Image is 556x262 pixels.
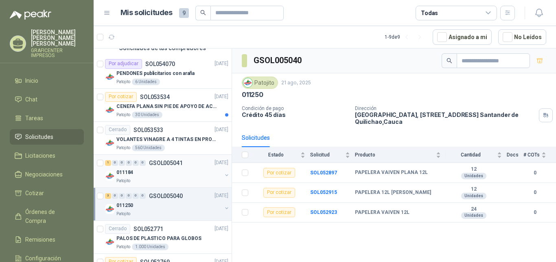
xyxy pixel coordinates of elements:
[10,232,84,247] a: Remisiones
[94,122,232,155] a: CerradoSOL053533[DATE] Company LogoVOLANTES VINAGRE A 4 TINTAS EN PROPALCOTE VER ARCHIVO ADJUNTOP...
[105,105,115,115] img: Company Logo
[116,202,133,209] p: 011250
[116,244,130,250] p: Patojito
[310,209,337,215] a: SOL052923
[105,193,111,199] div: 3
[31,48,84,58] p: GRAFICENTER IMPRESOS
[242,133,270,142] div: Solicitudes
[119,160,125,166] div: 0
[446,186,502,193] b: 12
[25,170,63,179] span: Negociaciones
[523,169,546,177] b: 0
[263,207,295,217] div: Por cotizar
[116,136,218,143] p: VOLANTES VINAGRE A 4 TINTAS EN PROPALCOTE VER ARCHIVO ADJUNTO
[523,189,546,196] b: 0
[126,193,132,199] div: 0
[310,152,344,158] span: Solicitud
[446,152,495,158] span: Cantidad
[10,148,84,163] a: Licitaciones
[134,226,163,232] p: SOL052771
[10,110,84,126] a: Tareas
[105,92,137,102] div: Por cotizar
[105,237,115,247] img: Company Logo
[105,158,230,184] a: 1 0 0 0 0 0 GSOL005041[DATE] Company Logo011184Patojito
[25,235,55,244] span: Remisiones
[446,166,502,173] b: 12
[243,78,252,87] img: Company Logo
[120,7,173,19] h1: Mis solicitudes
[116,178,130,184] p: Patojito
[112,193,118,199] div: 0
[310,147,355,163] th: Solicitud
[263,168,295,178] div: Por cotizar
[507,147,523,163] th: Docs
[215,126,228,134] p: [DATE]
[25,132,53,141] span: Solicitudes
[116,145,130,151] p: Patojito
[355,111,536,125] p: [GEOGRAPHIC_DATA], [STREET_ADDRESS] Santander de Quilichao , Cauca
[25,76,38,85] span: Inicio
[105,138,115,148] img: Company Logo
[215,159,228,167] p: [DATE]
[116,112,130,118] p: Patojito
[10,204,84,229] a: Órdenes de Compra
[133,160,139,166] div: 0
[253,152,299,158] span: Estado
[116,79,130,85] p: Patojito
[355,170,428,176] b: PAPELERA VAIVEN PLANA 12L
[149,193,183,199] p: GSOL005040
[215,192,228,200] p: [DATE]
[105,191,230,217] a: 3 0 0 0 0 0 GSOL005040[DATE] Company Logo011250Patojito
[25,95,37,104] span: Chat
[355,106,536,111] p: Dirección
[254,54,303,67] h3: GSOL005040
[105,171,115,181] img: Company Logo
[242,90,263,99] p: 011250
[355,147,446,163] th: Producto
[105,224,130,234] div: Cerrado
[498,29,546,45] button: No Leídos
[132,79,160,85] div: 6 Unidades
[447,58,452,64] span: search
[25,151,55,160] span: Licitaciones
[25,207,76,225] span: Órdenes de Compra
[446,206,502,213] b: 24
[112,160,118,166] div: 0
[132,145,165,151] div: 560 Unidades
[385,31,426,44] div: 1 - 9 de 9
[461,173,486,179] div: Unidades
[215,225,228,233] p: [DATE]
[253,147,310,163] th: Estado
[179,8,189,18] span: 9
[523,147,556,163] th: # COTs
[461,193,486,199] div: Unidades
[25,189,44,198] span: Cotizar
[242,111,348,118] p: Crédito 45 días
[200,10,206,15] span: search
[242,106,348,111] p: Condición de pago
[105,59,142,69] div: Por adjudicar
[310,189,337,195] a: SOL052915
[116,235,201,242] p: PALOS DE PLASTICO PARA GLOBOS
[134,127,163,133] p: SOL053533
[94,89,232,122] a: Por cotizarSOL053534[DATE] Company LogoCENEFA PLANA SIN PIE DE APOYO DE ACUERDO A LA IMAGEN ADJUN...
[242,77,278,89] div: Patojito
[10,73,84,88] a: Inicio
[263,188,295,198] div: Por cotizar
[446,147,507,163] th: Cantidad
[421,9,438,18] div: Todas
[94,221,232,254] a: CerradoSOL052771[DATE] Company LogoPALOS DE PLASTICO PARA GLOBOSPatojito1.000 Unidades
[116,211,130,217] p: Patojito
[523,152,540,158] span: # COTs
[116,169,133,176] p: 011184
[355,189,431,196] b: PAPELERA 12L [PERSON_NAME]
[215,60,228,68] p: [DATE]
[105,125,130,135] div: Cerrado
[10,167,84,182] a: Negociaciones
[105,72,115,82] img: Company Logo
[25,114,43,123] span: Tareas
[310,170,337,176] a: SOL052897
[10,10,51,20] img: Logo peakr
